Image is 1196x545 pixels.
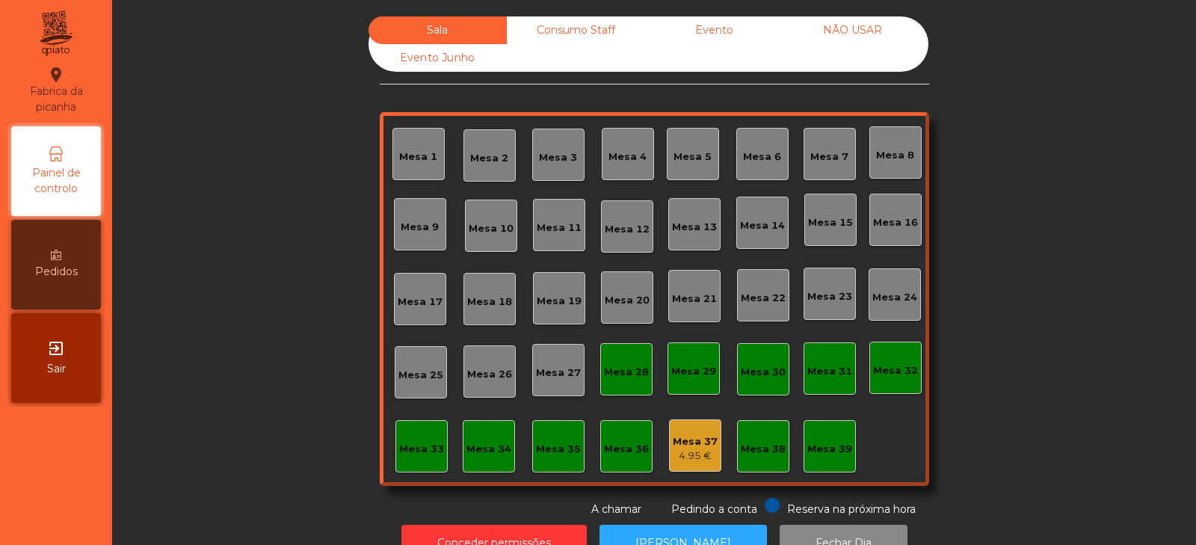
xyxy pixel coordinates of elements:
[12,66,100,115] div: Fabrica da picanha
[35,264,78,280] span: Pedidos
[873,363,918,378] div: Mesa 32
[671,502,757,516] span: Pedindo a conta
[604,442,649,457] div: Mesa 36
[401,220,439,235] div: Mesa 9
[787,502,916,516] span: Reserva na próxima hora
[369,44,507,72] div: Evento Junho
[536,442,581,457] div: Mesa 35
[873,215,918,230] div: Mesa 16
[47,339,65,357] i: exit_to_app
[399,442,444,457] div: Mesa 33
[537,294,582,309] div: Mesa 19
[672,292,717,307] div: Mesa 21
[671,364,716,379] div: Mesa 29
[740,218,785,233] div: Mesa 14
[604,365,649,380] div: Mesa 28
[507,16,645,44] div: Consumo Staff
[673,449,718,464] div: 4.95 €
[466,442,511,457] div: Mesa 34
[398,368,443,383] div: Mesa 25
[808,215,853,230] div: Mesa 15
[399,150,437,164] div: Mesa 1
[47,361,66,377] span: Sair
[807,442,852,457] div: Mesa 39
[398,295,443,310] div: Mesa 17
[537,221,582,235] div: Mesa 11
[743,150,781,164] div: Mesa 6
[369,16,507,44] div: Sala
[645,16,783,44] div: Evento
[37,7,74,60] img: qpiato
[605,293,650,308] div: Mesa 20
[872,290,917,305] div: Mesa 24
[807,364,852,379] div: Mesa 31
[467,367,512,382] div: Mesa 26
[673,434,718,449] div: Mesa 37
[741,291,786,306] div: Mesa 22
[807,289,852,304] div: Mesa 23
[605,222,650,237] div: Mesa 12
[741,365,786,380] div: Mesa 30
[783,16,922,44] div: NÃO USAR
[608,150,647,164] div: Mesa 4
[673,150,712,164] div: Mesa 5
[47,66,65,84] i: location_on
[539,150,577,165] div: Mesa 3
[15,165,97,197] span: Painel de controlo
[591,502,641,516] span: A chamar
[536,366,581,381] div: Mesa 27
[467,295,512,310] div: Mesa 18
[741,442,786,457] div: Mesa 38
[672,220,717,235] div: Mesa 13
[810,150,848,164] div: Mesa 7
[876,148,914,163] div: Mesa 8
[470,151,508,166] div: Mesa 2
[469,221,514,236] div: Mesa 10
